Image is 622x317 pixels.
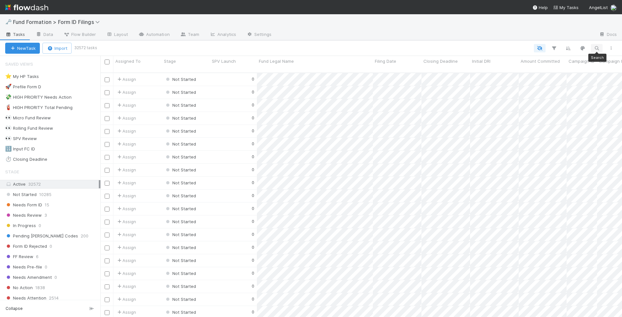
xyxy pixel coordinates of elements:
span: FF Review [5,253,33,261]
input: Toggle Row Selected [105,258,109,263]
div: Input FC ID [5,145,35,153]
span: 10285 [39,191,52,199]
input: Toggle Row Selected [105,103,109,108]
input: Toggle Row Selected [105,194,109,199]
img: avatar_892eb56c-5b5a-46db-bf0b-2a9023d0e8f8.png [610,5,617,11]
div: Assign [116,257,136,264]
span: Stage [5,165,19,178]
div: Active [5,180,99,188]
div: Not Started [165,205,196,212]
span: 👀 [5,136,12,141]
div: Assign [116,231,136,238]
span: Saved Views [5,58,33,71]
div: Not Started [165,89,196,95]
span: Not Started [165,115,196,121]
input: Toggle Row Selected [105,116,109,121]
span: Not Started [165,258,196,263]
span: 🔢 [5,146,12,151]
div: 0 [252,179,254,186]
span: Assign [116,218,136,225]
span: Initial DRI [472,58,490,64]
span: 200 [81,232,88,240]
span: Assign [116,102,136,108]
input: Toggle Row Selected [105,310,109,315]
div: 0 [252,89,254,95]
a: Automation [133,30,175,40]
span: Not Started [165,297,196,302]
input: Toggle Row Selected [105,90,109,95]
span: Pending [PERSON_NAME] Codes [5,232,78,240]
span: 3 [44,211,47,219]
span: Not Started [165,141,196,147]
div: 0 [252,244,254,250]
span: Closing Deadline [423,58,458,64]
span: Not Started [165,193,196,198]
a: Analytics [204,30,241,40]
span: SPV Launch [212,58,236,64]
div: Not Started [165,102,196,108]
span: No Action [5,284,33,292]
input: Toggle All Rows Selected [105,60,109,64]
span: Form ID Rejected [5,242,47,250]
div: Assign [116,180,136,186]
div: Assign [116,270,136,277]
span: Not Started [165,284,196,289]
span: Not Started [165,310,196,315]
span: Not Started [165,77,196,82]
div: Rolling Fund Review [5,124,53,132]
div: Not Started [165,218,196,225]
span: Not Started [165,103,196,108]
input: Toggle Row Selected [105,233,109,237]
span: Assign [116,141,136,147]
span: Fund Formation > Form ID Filings [13,19,103,25]
span: Fund Legal Name [259,58,294,64]
span: Needs Amendment [5,273,52,281]
span: Not Started [165,271,196,276]
div: My HP Tasks [5,72,39,81]
div: Not Started [165,76,196,82]
div: Not Started [165,283,196,290]
span: Not Started [165,167,196,172]
div: Not Started [165,180,196,186]
div: 0 [252,309,254,315]
img: logo-inverted-e16ddd16eac7371096b0.svg [5,2,48,13]
input: Toggle Row Selected [105,142,109,147]
span: 🗝️ [5,19,12,25]
span: Assign [116,76,136,82]
div: 0 [252,231,254,237]
input: Toggle Row Selected [105,129,109,134]
a: Settings [241,30,277,40]
a: Layout [101,30,133,40]
span: Not Started [165,90,196,95]
input: Toggle Row Selected [105,297,109,302]
span: Assign [116,128,136,134]
span: 0 [39,222,41,230]
span: Not Started [165,219,196,224]
div: Not Started [165,192,196,199]
a: My Tasks [553,4,579,11]
span: Assign [116,296,136,302]
span: Needs Form ID [5,201,42,209]
a: Team [175,30,204,40]
span: Assign [116,154,136,160]
span: 2514 [49,294,59,302]
span: Assign [116,89,136,95]
span: My Tasks [553,5,579,10]
span: Assign [116,244,136,251]
div: 0 [252,127,254,134]
span: Amount Committed [521,58,560,64]
input: Toggle Row Selected [105,246,109,250]
div: 0 [252,283,254,289]
div: Not Started [165,115,196,121]
div: Assign [116,115,136,121]
span: 0 [45,263,47,271]
div: 0 [252,166,254,173]
div: Help [532,4,548,11]
input: Toggle Row Selected [105,220,109,224]
input: Toggle Row Selected [105,155,109,160]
